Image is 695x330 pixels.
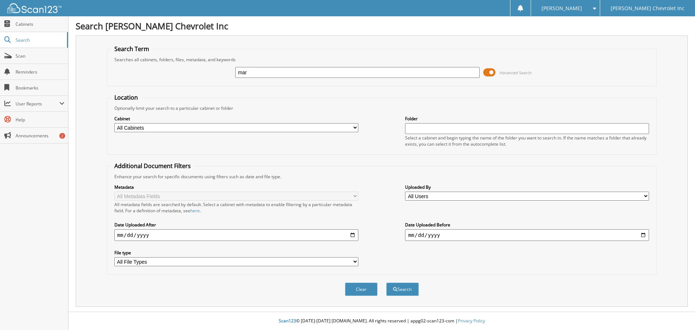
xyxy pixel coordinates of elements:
[114,201,358,214] div: All metadata fields are searched by default. Select a cabinet with metadata to enable filtering b...
[114,184,358,190] label: Metadata
[16,69,64,75] span: Reminders
[16,37,63,43] span: Search
[59,133,65,139] div: 2
[659,295,695,330] iframe: Chat Widget
[405,184,649,190] label: Uploaded By
[405,135,649,147] div: Select a cabinet and begin typing the name of the folder you want to search in. If the name match...
[190,208,200,214] a: here
[458,318,485,324] a: Privacy Policy
[114,250,358,256] label: File type
[16,53,64,59] span: Scan
[16,117,64,123] span: Help
[500,70,532,75] span: Advanced Search
[279,318,296,324] span: Scan123
[68,312,695,330] div: © [DATE]-[DATE] [DOMAIN_NAME]. All rights reserved | appg02-scan123-com |
[16,21,64,27] span: Cabinets
[16,133,64,139] span: Announcements
[111,174,653,180] div: Enhance your search for specific documents using filters such as date and file type.
[114,222,358,228] label: Date Uploaded After
[405,116,649,122] label: Folder
[114,229,358,241] input: start
[76,20,688,32] h1: Search [PERSON_NAME] Chevrolet Inc
[111,45,153,53] legend: Search Term
[611,6,685,11] span: [PERSON_NAME] Chevrolet Inc
[345,283,378,296] button: Clear
[405,222,649,228] label: Date Uploaded Before
[542,6,582,11] span: [PERSON_NAME]
[111,162,194,170] legend: Additional Document Filters
[111,93,142,101] legend: Location
[405,229,649,241] input: end
[16,101,59,107] span: User Reports
[16,85,64,91] span: Bookmarks
[114,116,358,122] label: Cabinet
[7,3,62,13] img: scan123-logo-white.svg
[386,283,419,296] button: Search
[111,105,653,111] div: Optionally limit your search to a particular cabinet or folder
[111,57,653,63] div: Searches all cabinets, folders, files, metadata, and keywords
